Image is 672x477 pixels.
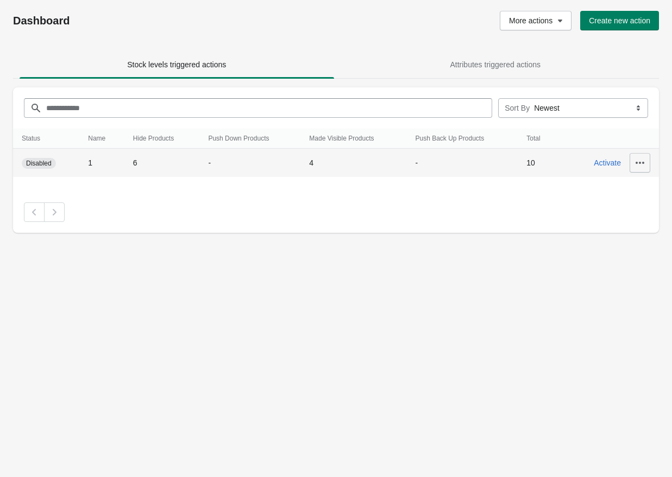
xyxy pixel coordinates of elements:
[79,129,124,149] th: Name
[88,158,92,167] span: 1
[518,149,558,177] td: 10
[500,11,571,30] button: More actions
[589,153,625,173] button: Activate
[589,16,650,25] span: Create new action
[124,129,200,149] th: Hide Products
[300,129,406,149] th: Made Visible Products
[199,129,300,149] th: Push Down Products
[594,158,621,167] span: Activate
[199,149,300,177] td: -
[300,149,406,177] td: 4
[406,149,518,177] td: -
[450,60,541,69] span: Attributes triggered actions
[26,159,52,168] span: Disabled
[24,202,648,222] nav: Pagination
[518,129,558,149] th: Total
[13,129,79,149] th: Status
[580,11,659,30] button: Create new action
[406,129,518,149] th: Push Back Up Products
[13,14,280,27] h1: Dashboard
[509,16,552,25] span: More actions
[127,60,226,69] span: Stock levels triggered actions
[124,149,200,177] td: 6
